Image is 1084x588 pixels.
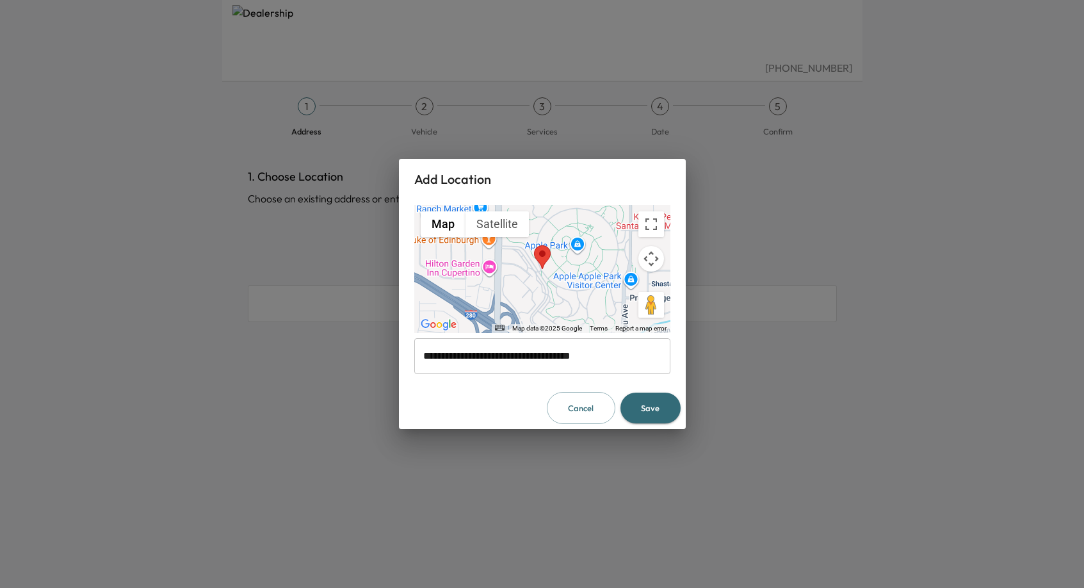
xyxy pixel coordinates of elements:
button: Show street map [421,211,465,237]
h2: Add Location [399,159,686,200]
button: Drag Pegman onto the map to open Street View [638,292,664,318]
button: Map camera controls [638,246,664,272]
a: Terms [590,325,608,332]
button: Toggle fullscreen view [638,211,664,237]
a: Report a map error [615,325,667,332]
img: Google [417,316,460,333]
button: Keyboard shortcuts [495,325,504,331]
button: Cancel [547,392,615,425]
span: Map data ©2025 Google [512,325,582,332]
button: Show satellite imagery [465,211,529,237]
a: Open this area in Google Maps (opens a new window) [417,316,460,333]
button: Save [620,393,681,424]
